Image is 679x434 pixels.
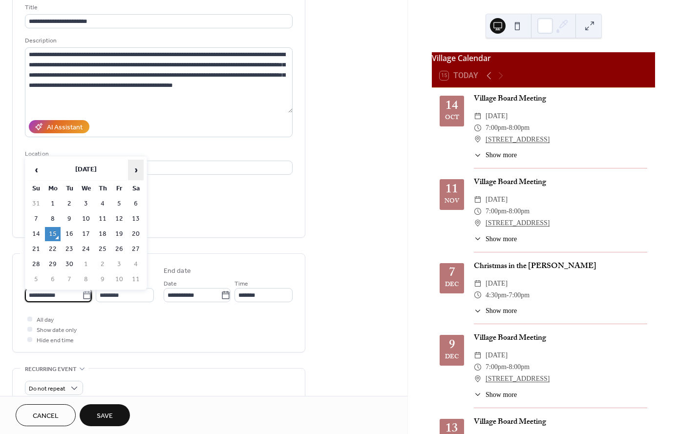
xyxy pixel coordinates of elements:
span: - [507,206,509,217]
span: Show date only [37,325,77,335]
div: Dec [445,354,459,361]
div: ​ [474,134,482,145]
td: 13 [128,212,144,226]
span: 7:00pm [509,289,530,301]
div: Nov [445,199,459,205]
td: 6 [45,272,61,287]
span: Do not repeat [29,383,65,394]
td: 17 [78,227,94,241]
div: ​ [474,278,482,289]
td: 19 [111,227,127,241]
td: 10 [78,212,94,226]
th: Tu [62,182,77,196]
td: 9 [95,272,110,287]
div: ​ [474,122,482,134]
span: 7:00pm [486,206,507,217]
span: Show more [486,390,517,400]
div: Village Calendar [432,52,655,64]
div: Christmas in the [PERSON_NAME] [474,261,647,273]
th: Sa [128,182,144,196]
div: ​ [474,206,482,217]
div: ​ [474,110,482,122]
button: ​Show more [474,390,517,400]
td: 4 [128,257,144,271]
div: End date [164,266,191,276]
div: Description [25,36,291,46]
td: 26 [111,242,127,256]
th: Th [95,182,110,196]
span: [DATE] [486,110,508,122]
td: 24 [78,242,94,256]
td: 7 [28,212,44,226]
span: 8:00pm [509,122,530,134]
span: Time [234,279,248,289]
a: [STREET_ADDRESS] [486,373,550,385]
div: 9 [449,340,455,352]
div: Village Board Meeting [474,333,647,345]
div: ​ [474,350,482,361]
span: [DATE] [486,278,508,289]
span: Show more [486,150,517,160]
td: 31 [28,197,44,211]
div: 11 [446,185,458,197]
div: ​ [474,361,482,373]
td: 16 [62,227,77,241]
th: Fr [111,182,127,196]
td: 4 [95,197,110,211]
td: 23 [62,242,77,256]
td: 22 [45,242,61,256]
td: 2 [62,197,77,211]
div: ​ [474,194,482,206]
span: Save [97,411,113,421]
div: ​ [474,390,482,400]
span: Hide end time [37,335,74,346]
th: Su [28,182,44,196]
span: Date [164,279,177,289]
div: Oct [445,115,459,122]
span: [DATE] [486,350,508,361]
td: 29 [45,257,61,271]
td: 10 [111,272,127,287]
button: ​Show more [474,150,517,160]
td: 2 [95,257,110,271]
td: 1 [78,257,94,271]
td: 14 [28,227,44,241]
td: 8 [45,212,61,226]
span: 7:00pm [486,122,507,134]
td: 11 [128,272,144,287]
span: Show more [486,234,517,244]
div: Dec [445,282,459,289]
td: 5 [28,272,44,287]
th: We [78,182,94,196]
span: All day [37,315,54,325]
span: Show more [486,306,517,316]
td: 15 [45,227,61,241]
div: ​ [474,373,482,385]
span: - [507,122,509,134]
td: 7 [62,272,77,287]
span: Cancel [33,411,59,421]
td: 9 [62,212,77,226]
td: 21 [28,242,44,256]
div: ​ [474,234,482,244]
td: 3 [111,257,127,271]
div: Village Board Meeting [474,417,647,429]
td: 12 [111,212,127,226]
button: ​Show more [474,306,517,316]
span: 8:00pm [509,361,530,373]
td: 18 [95,227,110,241]
a: [STREET_ADDRESS] [486,134,550,145]
td: 20 [128,227,144,241]
span: 7:00pm [486,361,507,373]
span: 8:00pm [509,206,530,217]
div: Location [25,149,291,159]
td: 28 [28,257,44,271]
div: 14 [446,101,458,113]
span: 4:30pm [486,289,507,301]
th: Mo [45,182,61,196]
span: - [507,289,509,301]
div: Village Board Meeting [474,94,647,105]
div: Title [25,2,291,13]
button: Cancel [16,404,76,426]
